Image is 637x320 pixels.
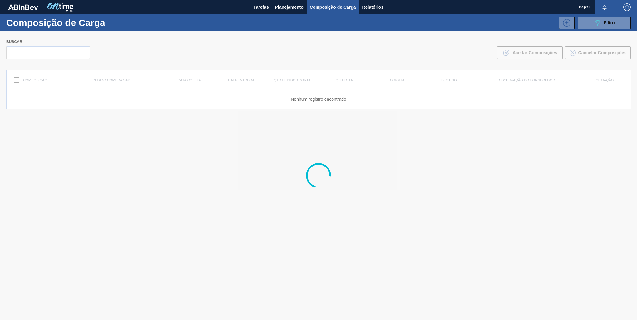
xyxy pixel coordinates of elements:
[556,17,575,29] div: Nova Composição
[310,3,356,11] span: Composição de Carga
[6,19,111,26] h1: Composição de Carga
[623,3,631,11] img: Logout
[595,3,615,12] button: Notificações
[275,3,304,11] span: Planejamento
[362,3,383,11] span: Relatórios
[8,4,38,10] img: TNhmsLtSVTkK8tSr43FrP2fwEKptu5GPRR3wAAAABJRU5ErkJggg==
[254,3,269,11] span: Tarefas
[604,20,615,25] span: Filtro
[578,17,631,29] button: Filtro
